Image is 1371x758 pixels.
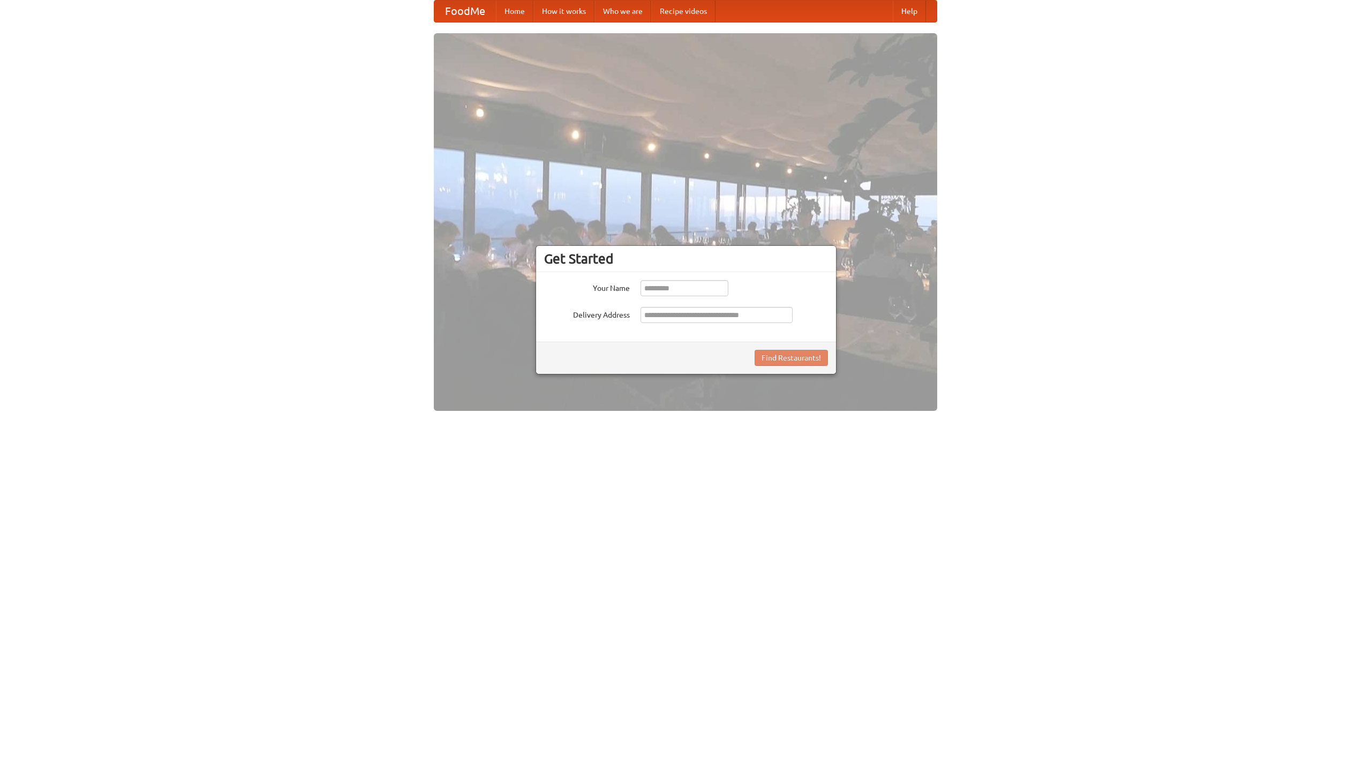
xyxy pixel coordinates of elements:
a: Home [496,1,533,22]
button: Find Restaurants! [755,350,828,366]
label: Your Name [544,280,630,294]
a: Help [893,1,926,22]
a: Recipe videos [651,1,715,22]
h3: Get Started [544,251,828,267]
label: Delivery Address [544,307,630,320]
a: FoodMe [434,1,496,22]
a: Who we are [594,1,651,22]
a: How it works [533,1,594,22]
